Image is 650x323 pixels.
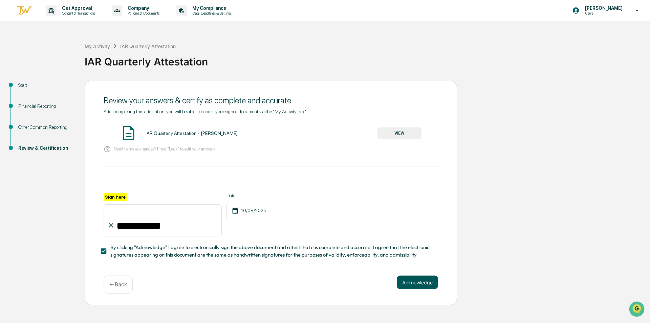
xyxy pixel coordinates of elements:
[226,193,271,198] label: Date
[580,5,626,11] p: [PERSON_NAME]
[14,98,43,105] span: Data Lookup
[104,96,438,105] div: Review your answers & certify as complete and accurate
[18,145,74,152] div: Review & Certification
[120,43,176,49] div: IAR Quarterly Attestation
[146,130,238,136] div: IAR Quarterly Attestation - [PERSON_NAME]
[23,52,111,59] div: Start new chat
[115,54,123,62] button: Start new chat
[85,43,110,49] div: My Activity
[110,244,433,259] span: By clicking "Acknowledge" I agree to electronically sign the above document and attest that it is...
[104,109,306,114] span: After completing this attestation, you will be able to access your signed document via the "My Ac...
[109,281,127,288] p: ← Back
[18,103,74,110] div: Financial Reporting
[46,83,87,95] a: 🗄️Attestations
[7,14,123,25] p: How can we help?
[104,193,127,201] label: Sign here
[7,99,12,104] div: 🔎
[120,124,137,141] img: Document Icon
[4,83,46,95] a: 🖐️Preclearance
[580,11,626,16] p: Users
[85,50,647,68] div: IAR Quarterly Attestation
[67,115,82,120] span: Pylon
[187,11,235,16] p: Data, Deadlines & Settings
[187,5,235,11] p: My Compliance
[377,127,421,139] button: VIEW
[48,115,82,120] a: Powered byPylon
[57,11,99,16] p: Content & Transactions
[7,52,19,64] img: 1746055101610-c473b297-6a78-478c-a979-82029cc54cd1
[628,301,647,319] iframe: Open customer support
[14,85,44,92] span: Preclearance
[23,59,86,64] div: We're available if you need us!
[4,96,45,108] a: 🔎Data Lookup
[114,146,215,152] p: Need to make changes? Press "Back" to edit your answers
[56,85,84,92] span: Attestations
[122,11,163,16] p: Policies & Documents
[49,86,55,92] div: 🗄️
[57,5,99,11] p: Get Approval
[18,124,74,131] div: Other Common Reporting
[122,5,163,11] p: Company
[226,202,271,219] div: 10/08/2025
[397,276,438,289] button: Acknowledge
[7,86,12,92] div: 🖐️
[18,82,74,89] div: Start
[16,5,32,16] img: logo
